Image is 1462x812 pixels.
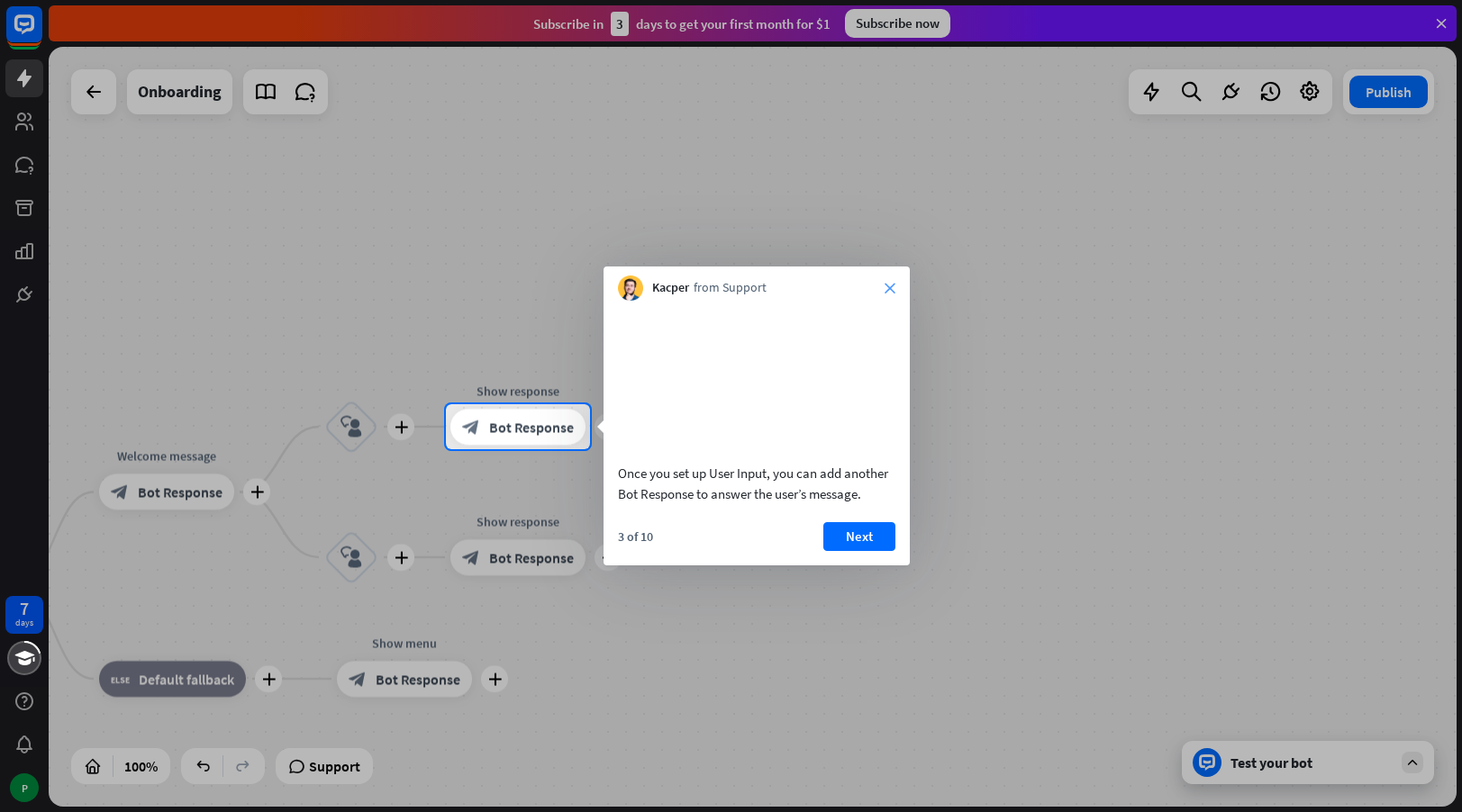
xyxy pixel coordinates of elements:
[618,528,653,545] div: 3 of 10
[14,7,68,61] button: Open LiveChat chat widget
[694,279,767,297] span: from Support
[885,283,895,293] i: close
[618,463,895,504] div: Once you set up User Input, you can add another Bot Response to answer the user’s message.
[652,279,689,297] span: Kacper
[489,418,574,436] span: Bot Response
[823,522,895,551] button: Next
[462,418,480,436] i: block_bot_response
